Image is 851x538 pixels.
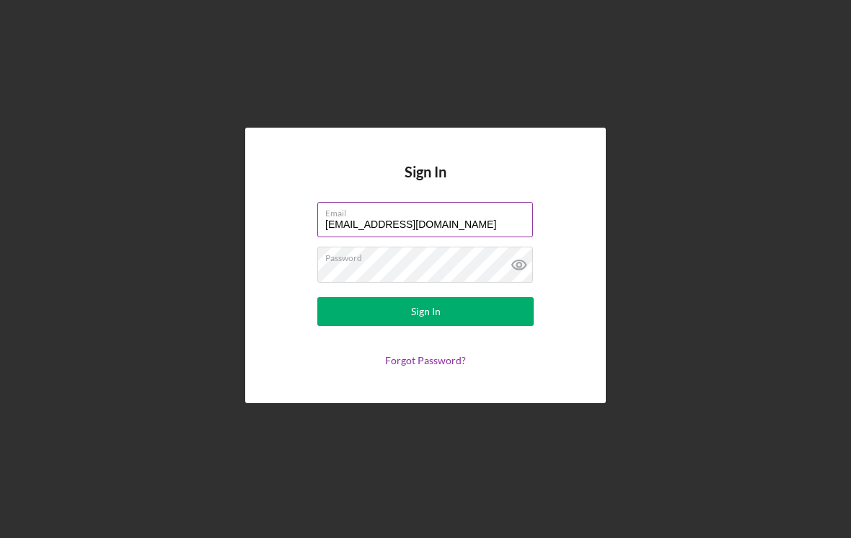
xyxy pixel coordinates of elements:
[385,354,466,366] a: Forgot Password?
[411,297,441,326] div: Sign In
[325,203,533,219] label: Email
[405,164,446,202] h4: Sign In
[325,247,533,263] label: Password
[317,297,534,326] button: Sign In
